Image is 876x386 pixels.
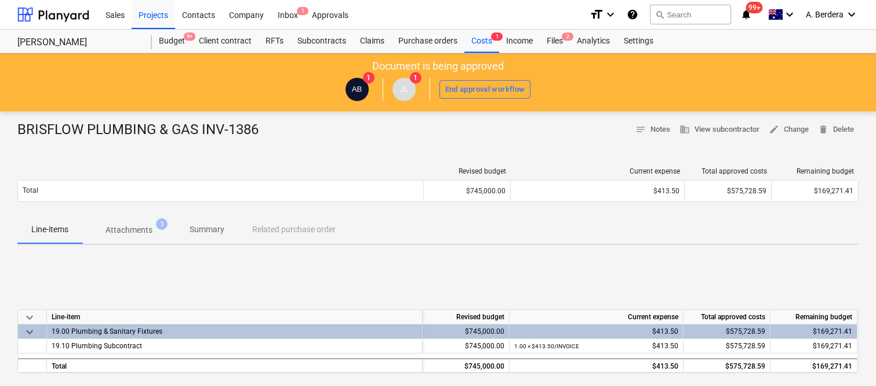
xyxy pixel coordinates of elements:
div: $413.50 [514,324,678,339]
a: Income [499,30,540,53]
span: $169,271.41 [814,187,853,195]
div: Line-item [47,310,423,324]
span: Delete [818,123,854,136]
div: Total approved costs [689,167,767,175]
div: Budget [152,30,192,53]
span: A. Berdera [806,10,844,19]
p: Total [23,186,38,196]
div: $745,000.00 [423,324,510,339]
i: format_size [590,8,604,21]
div: $745,000.00 [423,339,510,353]
i: keyboard_arrow_down [604,8,617,21]
div: Remaining budget [776,167,854,175]
span: JL [400,85,408,93]
span: notes [635,124,646,135]
div: Revised budget [423,310,510,324]
i: keyboard_arrow_down [783,8,797,21]
button: Delete [813,121,859,139]
p: Summary [190,223,224,236]
span: Change [769,123,809,136]
span: 99+ [746,2,763,13]
span: delete [818,124,828,135]
a: Client contract [192,30,259,53]
a: Budget9+ [152,30,192,53]
span: AB [352,85,362,93]
div: $745,000.00 [423,182,510,200]
a: Settings [617,30,660,53]
button: Change [764,121,813,139]
button: End approval workflow [439,80,531,99]
iframe: Chat Widget [818,330,876,386]
a: Claims [353,30,391,53]
small: 1.00 × $413.50 / INVOICE [514,343,579,349]
div: BRISFLOW PLUMBING & GAS INV-1386 [17,121,268,139]
span: 2 [562,33,573,41]
div: Joseph Licastro [392,78,416,101]
span: 1 [410,72,421,84]
span: business [679,124,690,135]
span: $169,271.41 [813,342,852,350]
button: Search [650,5,731,24]
div: $413.50 [515,187,679,195]
div: $169,271.41 [770,324,857,339]
div: Current expense [510,310,684,324]
div: $169,271.41 [770,358,857,373]
div: Costs [464,30,499,53]
span: 19.10 Plumbing Subcontract [52,342,142,350]
a: Files2 [540,30,570,53]
span: View subcontractor [679,123,759,136]
i: keyboard_arrow_down [845,8,859,21]
button: View subcontractor [675,121,764,139]
div: Remaining budget [770,310,857,324]
i: notifications [740,8,752,21]
span: 1 [491,33,503,41]
div: Current expense [515,167,680,175]
div: $413.50 [514,339,678,353]
span: edit [769,124,779,135]
div: Total [47,358,423,373]
div: Alberto Berdera [346,78,369,101]
span: keyboard_arrow_down [23,311,37,324]
span: 1 [363,72,375,84]
div: [PERSON_NAME] [17,37,138,49]
span: 9+ [184,33,195,41]
div: $745,000.00 [423,358,510,373]
p: Attachments [106,224,152,236]
div: $575,728.59 [684,324,770,339]
div: Revised budget [428,167,506,175]
p: Line-items [31,223,68,236]
a: Subcontracts [290,30,353,53]
i: Knowledge base [627,8,638,21]
span: search [655,10,664,19]
span: $575,728.59 [726,342,765,350]
div: Files [540,30,570,53]
a: Analytics [570,30,617,53]
span: 1 [297,7,308,15]
div: Total approved costs [684,310,770,324]
span: 1 [156,218,168,230]
p: Document is being approved [372,59,504,73]
div: $413.50 [514,359,678,374]
a: Costs1 [464,30,499,53]
a: RFTs [259,30,290,53]
div: $575,728.59 [684,182,771,200]
span: Notes [635,123,670,136]
div: $575,728.59 [684,358,770,373]
div: End approval workflow [445,83,525,96]
button: Notes [631,121,675,139]
a: Purchase orders [391,30,464,53]
div: 19.00 Plumbing & Sanitary Fixtures [52,324,417,338]
span: keyboard_arrow_down [23,325,37,339]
